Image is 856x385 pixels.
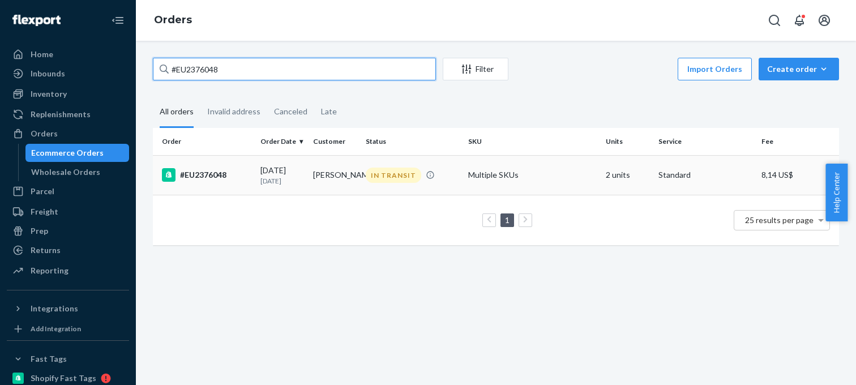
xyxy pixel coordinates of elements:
[31,128,58,139] div: Orders
[207,97,260,126] div: Invalid address
[654,128,757,155] th: Service
[106,9,129,32] button: Close Navigation
[313,136,357,146] div: Customer
[443,63,508,75] div: Filter
[7,85,129,103] a: Inventory
[274,97,307,126] div: Canceled
[260,176,304,186] p: [DATE]
[31,225,48,237] div: Prep
[321,97,337,126] div: Late
[767,63,831,75] div: Create order
[366,168,421,183] div: IN TRANSIT
[162,168,251,182] div: #EU2376048
[153,128,256,155] th: Order
[153,58,436,80] input: Search orders
[7,262,129,280] a: Reporting
[658,169,752,181] p: Standard
[7,241,129,259] a: Returns
[31,49,53,60] div: Home
[759,58,839,80] button: Create order
[31,68,65,79] div: Inbounds
[788,9,811,32] button: Open notifications
[31,245,61,256] div: Returns
[31,303,78,314] div: Integrations
[7,65,129,83] a: Inbounds
[7,300,129,318] button: Integrations
[601,128,654,155] th: Units
[31,373,96,384] div: Shopify Fast Tags
[31,186,54,197] div: Parcel
[309,155,361,195] td: [PERSON_NAME]
[31,206,58,217] div: Freight
[825,164,848,221] button: Help Center
[160,97,194,128] div: All orders
[145,4,201,37] ol: breadcrumbs
[31,265,69,276] div: Reporting
[31,88,67,100] div: Inventory
[25,144,130,162] a: Ecommerce Orders
[813,9,836,32] button: Open account menu
[31,109,91,120] div: Replenishments
[745,215,814,225] span: 25 results per page
[154,14,192,26] a: Orders
[7,182,129,200] a: Parcel
[7,125,129,143] a: Orders
[361,128,464,155] th: Status
[31,353,67,365] div: Fast Tags
[12,15,61,26] img: Flexport logo
[31,324,81,333] div: Add Integration
[7,350,129,368] button: Fast Tags
[464,155,601,195] td: Multiple SKUs
[31,166,100,178] div: Wholesale Orders
[678,58,752,80] button: Import Orders
[7,203,129,221] a: Freight
[260,165,304,186] div: [DATE]
[256,128,309,155] th: Order Date
[7,105,129,123] a: Replenishments
[503,215,512,225] a: Page 1 is your current page
[7,322,129,336] a: Add Integration
[7,222,129,240] a: Prep
[25,163,130,181] a: Wholesale Orders
[763,9,786,32] button: Open Search Box
[757,155,839,195] td: 8,14 US$
[601,155,654,195] td: 2 units
[31,147,104,159] div: Ecommerce Orders
[757,128,839,155] th: Fee
[443,58,508,80] button: Filter
[7,45,129,63] a: Home
[464,128,601,155] th: SKU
